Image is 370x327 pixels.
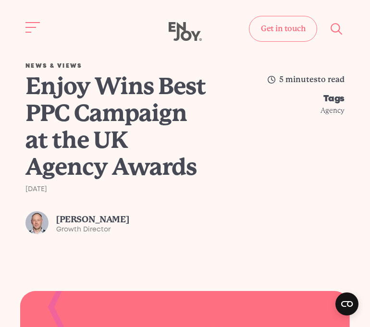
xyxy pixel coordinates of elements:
button: Site search [327,19,347,39]
div: [DATE] [25,184,206,194]
button: Site navigation [23,17,43,37]
h1: Enjoy Wins Best PPC Campaign at the UK Agency Awards [25,73,206,181]
img: Si Muddell [25,211,49,234]
span: 5 minutes [268,75,318,84]
a: News & Views [25,63,83,69]
div: [PERSON_NAME] [56,214,129,225]
a: Agency [321,107,345,114]
button: Open CMP widget [335,292,358,315]
a: Get in touch [249,16,317,42]
div: Tags [218,94,345,104]
div: Growth Director [56,225,129,234]
div: to read [218,73,345,86]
